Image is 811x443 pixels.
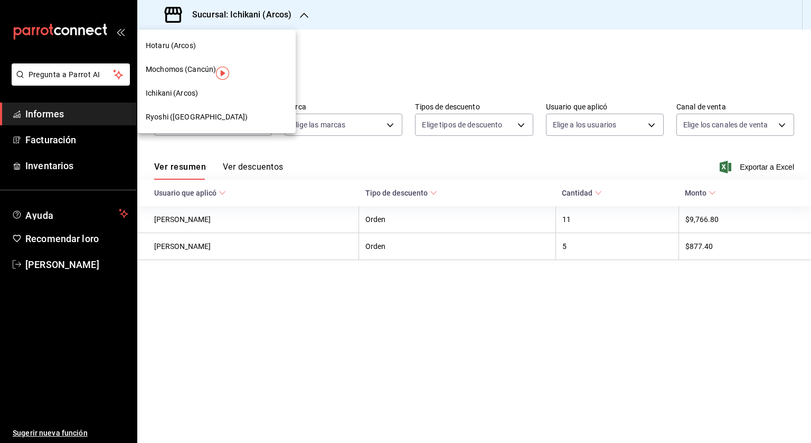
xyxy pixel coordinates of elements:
[137,105,296,129] div: Ryoshi ([GEOGRAPHIC_DATA])
[137,81,296,105] div: Ichikani (Arcos)
[137,58,296,81] div: Mochomos (Cancún)
[146,41,196,50] font: Hotaru (Arcos)
[216,67,229,80] img: Marcador de información sobre herramientas
[137,34,296,58] div: Hotaru (Arcos)
[146,113,248,121] font: Ryoshi ([GEOGRAPHIC_DATA])
[146,65,216,73] font: Mochomos (Cancún)
[146,89,198,97] font: Ichikani (Arcos)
